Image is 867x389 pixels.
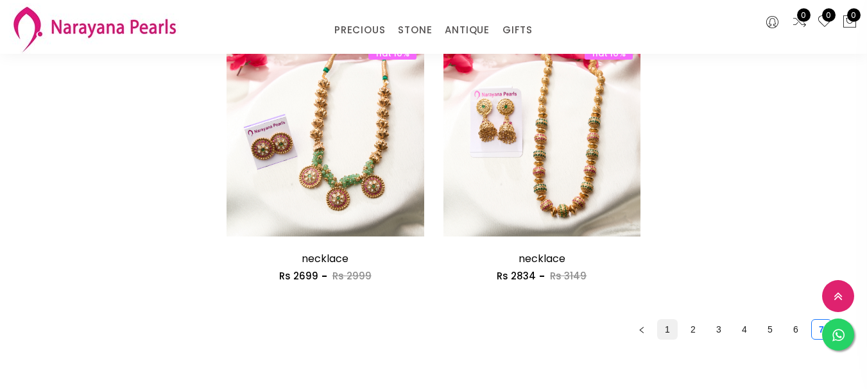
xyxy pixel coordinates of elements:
[550,269,587,283] span: Rs 3149
[502,21,533,40] a: GIFTS
[519,251,565,266] a: necklace
[785,319,806,340] li: 6
[734,319,755,340] li: 4
[837,319,857,340] li: Next Page
[279,269,318,283] span: Rs 2699
[792,14,807,31] a: 0
[817,14,832,31] a: 0
[657,319,678,340] li: 1
[638,326,646,334] span: left
[302,251,348,266] a: necklace
[631,319,652,340] button: left
[760,320,780,339] a: 5
[683,320,703,339] a: 2
[760,319,780,340] li: 5
[497,269,536,283] span: Rs 2834
[842,14,857,31] button: 0
[631,319,652,340] li: Previous Page
[812,320,831,339] a: 7
[837,319,857,340] button: right
[811,319,832,340] li: 7
[786,320,805,339] a: 6
[683,319,703,340] li: 2
[334,21,385,40] a: PRECIOUS
[332,269,372,283] span: Rs 2999
[708,319,729,340] li: 3
[735,320,754,339] a: 4
[709,320,728,339] a: 3
[847,8,861,22] span: 0
[822,8,836,22] span: 0
[797,8,811,22] span: 0
[658,320,677,339] a: 1
[445,21,490,40] a: ANTIQUE
[398,21,432,40] a: STONE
